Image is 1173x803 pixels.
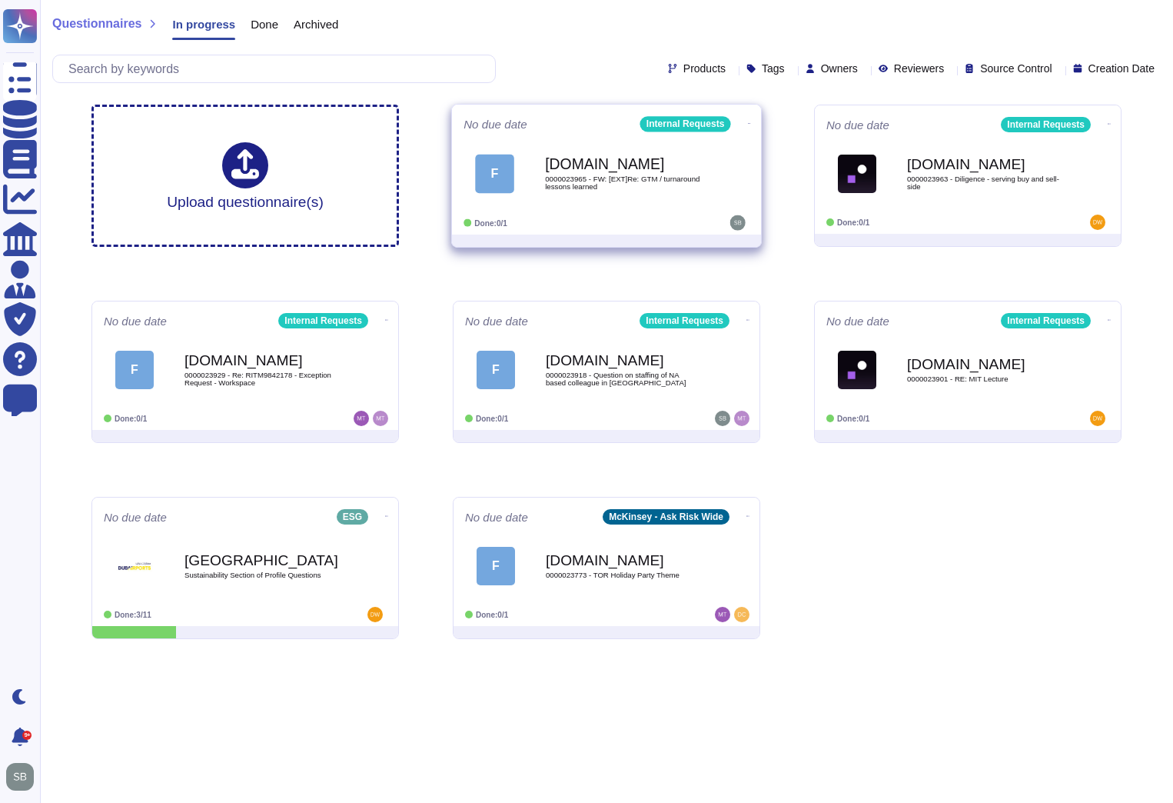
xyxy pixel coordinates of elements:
div: Internal Requests [640,313,729,328]
img: user [734,411,749,426]
img: user [1090,411,1105,426]
span: No due date [465,511,528,523]
div: F [477,547,515,585]
div: F [115,351,154,389]
span: 0000023773 - TOR Holiday Party Theme [546,571,699,579]
span: Done: 0/1 [476,415,508,423]
b: [DOMAIN_NAME] [184,353,338,368]
img: user [715,411,730,426]
span: 0000023929 - Re: RITM9842178 - Exception Request - Workspace [184,372,338,386]
b: [DOMAIN_NAME] [546,353,699,368]
span: No due date [104,511,167,523]
span: Done: 0/1 [115,415,147,423]
span: Questionnaires [52,18,141,30]
span: 0000023901 - RE: MIT Lecture [907,375,1061,383]
b: [DOMAIN_NAME] [907,357,1061,372]
span: In progress [172,18,235,30]
span: Products [683,63,726,74]
span: No due date [465,315,528,327]
img: Logo [838,351,876,389]
span: 0000023963 - Diligence - serving buy and sell-side [907,175,1061,190]
span: No due date [826,315,889,327]
div: Internal Requests [640,116,731,132]
span: Source Control [980,63,1052,74]
img: user [730,215,746,231]
span: Tags [762,63,785,74]
b: [DOMAIN_NAME] [907,157,1061,172]
b: [DOMAIN_NAME] [545,157,700,172]
div: Internal Requests [278,313,368,328]
div: Internal Requests [1001,117,1091,132]
img: user [1090,215,1105,230]
span: Done: 3/11 [115,611,151,619]
div: F [477,351,515,389]
img: user [367,607,383,622]
div: Upload questionnaire(s) [167,142,324,209]
b: [DOMAIN_NAME] [546,553,699,568]
span: Sustainability Section of Profile Questions [184,571,338,579]
span: Done: 0/1 [476,611,508,619]
input: Search by keywords [61,55,495,82]
img: Logo [115,547,154,585]
span: Done: 0/1 [837,218,869,227]
span: No due date [826,119,889,131]
div: F [475,154,514,193]
img: user [373,411,388,426]
img: user [734,607,749,622]
span: Owners [821,63,858,74]
span: 0000023965 - FW: [EXT]Re: GTM / turnaround lessons learned [545,175,700,190]
div: ESG [337,509,368,525]
div: McKinsey - Ask Risk Wide [603,509,729,525]
span: Creation Date [1088,63,1155,74]
span: No due date [464,118,527,130]
span: Done: 0/1 [837,415,869,423]
button: user [3,760,45,794]
img: user [354,411,369,426]
span: Archived [294,18,338,30]
img: user [6,763,34,791]
span: No due date [104,315,167,327]
span: Reviewers [894,63,944,74]
img: Logo [838,155,876,193]
div: 9+ [22,731,32,740]
b: [GEOGRAPHIC_DATA] [184,553,338,568]
span: Done [251,18,278,30]
div: Internal Requests [1001,313,1091,328]
span: 0000023918 - Question on staffing of NA based colleague in [GEOGRAPHIC_DATA] [546,372,699,386]
img: user [715,607,730,622]
span: Done: 0/1 [474,218,507,227]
